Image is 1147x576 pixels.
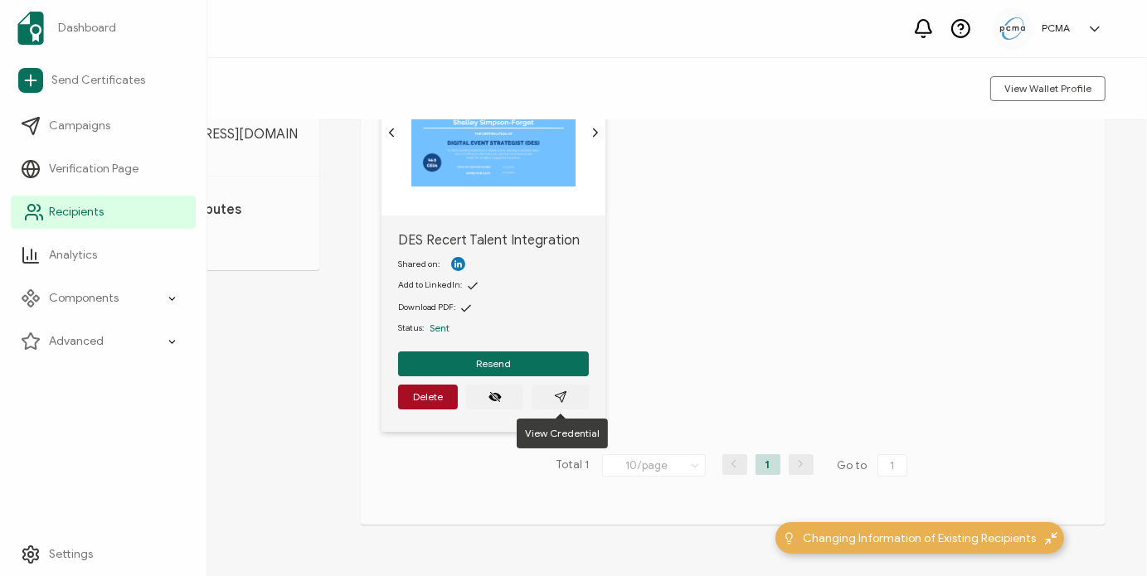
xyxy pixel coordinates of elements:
a: Analytics [11,239,196,272]
a: Campaigns [11,109,196,143]
a: Send Certificates [11,61,196,99]
img: minimize-icon.svg [1045,532,1057,545]
span: Send Certificates [51,72,145,89]
ion-icon: chevron forward outline [589,126,602,139]
h1: Custom Attributes [124,201,299,218]
img: sertifier-logomark-colored.svg [17,12,44,45]
h5: PCMA [1042,22,1070,34]
span: Download PDF: [398,302,455,312]
span: Resend [476,359,511,369]
span: DES Recert Talent Integration [398,232,589,249]
span: Advanced [49,333,104,350]
span: Verification Page [49,161,139,177]
span: Settings [49,546,93,563]
button: Delete [398,385,458,409]
span: Add to LinkedIn: [398,279,462,290]
li: 1 [756,454,780,475]
button: Resend [398,351,589,376]
span: Changing Information of Existing Recipients [804,530,1037,547]
img: 5c892e8a-a8c9-4ab0-b501-e22bba25706e.jpg [1000,17,1025,40]
button: View Wallet Profile [990,76,1106,101]
a: Recipients [11,196,196,229]
span: Recipients [49,204,104,220]
ion-icon: paper plane outline [554,390,567,404]
p: Add attribute [124,235,299,249]
ion-icon: chevron back outline [385,126,398,139]
span: Status: [398,322,424,335]
span: Go to [838,454,911,477]
span: View Wallet Profile [1004,84,1091,94]
div: View Credential [517,419,608,448]
span: Shared on: [398,259,440,269]
span: Sent [430,322,450,334]
a: Dashboard [11,5,196,51]
span: Campaigns [49,118,110,134]
span: Total 1 [556,454,590,477]
input: Select [602,454,706,477]
iframe: Chat Widget [1064,496,1147,576]
ion-icon: eye off [488,390,502,404]
span: Components [49,290,119,307]
span: Delete [413,392,443,402]
a: Settings [11,538,196,571]
span: [EMAIL_ADDRESS][DOMAIN_NAME] [124,126,299,159]
span: Analytics [49,247,97,264]
a: Verification Page [11,152,196,186]
span: Dashboard [58,20,116,36]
